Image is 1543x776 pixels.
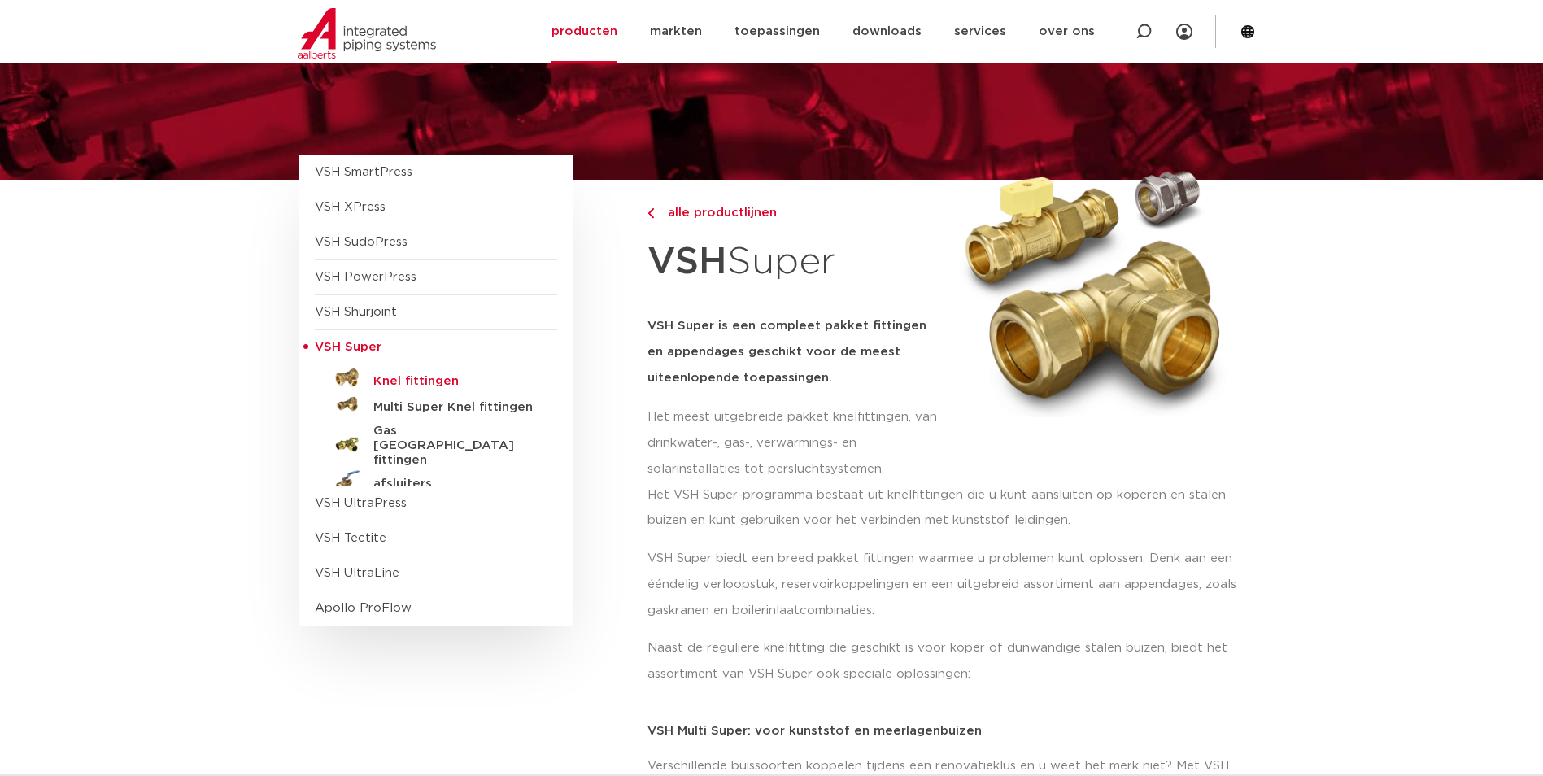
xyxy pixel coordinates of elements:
a: VSH SmartPress [315,166,412,178]
a: alle productlijnen [647,203,942,223]
a: VSH XPress [315,201,386,213]
a: VSH PowerPress [315,271,416,283]
a: Apollo ProFlow [315,602,412,614]
a: Gas [GEOGRAPHIC_DATA] fittingen [315,417,557,468]
strong: VSH [647,243,727,281]
p: VSH Super biedt een breed pakket fittingen waarmee u problemen kunt oplossen. Denk aan een ééndel... [647,546,1245,624]
a: VSH UltraPress [315,497,407,509]
h5: Knel fittingen [373,374,534,389]
h5: afsluiters [373,477,534,491]
span: VSH Super [315,341,381,353]
img: chevron-right.svg [647,208,654,219]
a: VSH Shurjoint [315,306,397,318]
h1: Super [647,231,942,294]
span: alle productlijnen [658,207,777,219]
p: VSH Multi Super: voor kunststof en meerlagenbuizen [647,725,1245,737]
p: Het meest uitgebreide pakket knelfittingen, van drinkwater-, gas-, verwarmings- en solarinstallat... [647,404,942,482]
h5: Multi Super Knel fittingen [373,400,534,415]
a: Knel fittingen [315,365,557,391]
a: VSH Tectite [315,532,386,544]
a: afsluiters [315,468,557,494]
p: Naast de reguliere knelfitting die geschikt is voor koper of dunwandige stalen buizen, biedt het ... [647,635,1245,687]
a: Multi Super Knel fittingen [315,391,557,417]
h5: Gas [GEOGRAPHIC_DATA] fittingen [373,424,534,468]
a: VSH SudoPress [315,236,408,248]
a: VSH UltraLine [315,567,399,579]
p: Het VSH Super-programma bestaat uit knelfittingen die u kunt aansluiten op koperen en stalen buiz... [647,482,1245,534]
h5: VSH Super is een compleet pakket fittingen en appendages geschikt voor de meest uiteenlopende toe... [647,313,942,391]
